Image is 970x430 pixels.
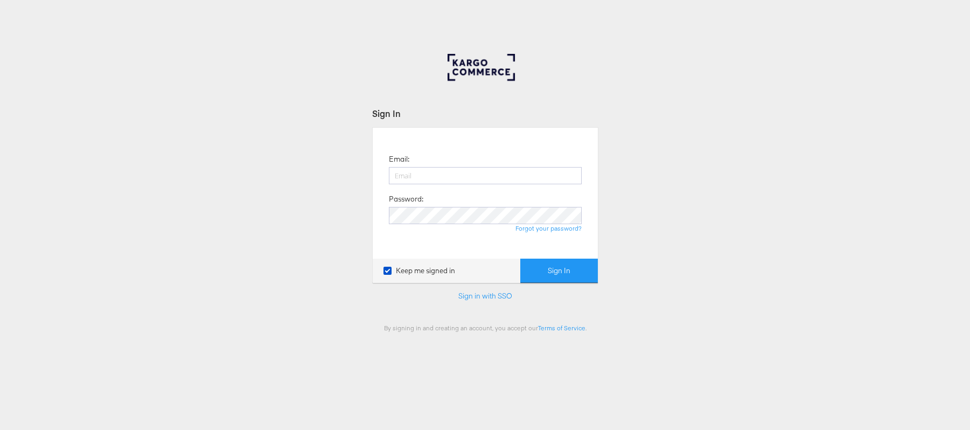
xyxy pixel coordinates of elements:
div: By signing in and creating an account, you accept our . [372,324,598,332]
div: Sign In [372,107,598,120]
a: Sign in with SSO [458,291,512,301]
label: Keep me signed in [383,266,455,276]
a: Forgot your password? [515,224,582,232]
button: Sign In [520,259,598,283]
label: Email: [389,154,409,164]
input: Email [389,167,582,184]
label: Password: [389,194,423,204]
a: Terms of Service [538,324,585,332]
